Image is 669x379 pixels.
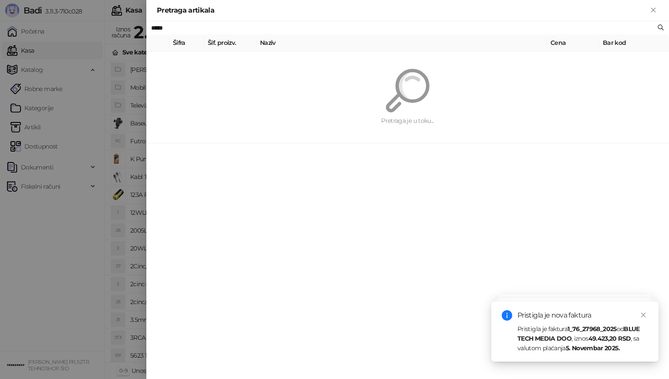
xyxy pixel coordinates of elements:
[599,34,669,51] th: Bar kod
[547,34,599,51] th: Cena
[157,5,648,16] div: Pretraga artikala
[169,34,204,51] th: Šifra
[640,312,646,318] span: close
[639,310,648,320] a: Close
[566,344,620,352] strong: 5. Novembar 2025.
[517,324,648,353] div: Pristigla je faktura od , iznos , sa valutom plaćanja
[502,310,512,321] span: info-circle
[568,325,616,333] strong: 1_76_27968_2025
[588,335,631,342] strong: 49.423,20 RSD
[257,34,547,51] th: Naziv
[648,5,659,16] button: Zatvori
[517,325,640,342] strong: BLUE TECH MEDIA DOO
[167,116,648,125] div: Pretraga je u toku...
[204,34,257,51] th: Šif. proizv.
[517,310,648,321] div: Pristigla je nova faktura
